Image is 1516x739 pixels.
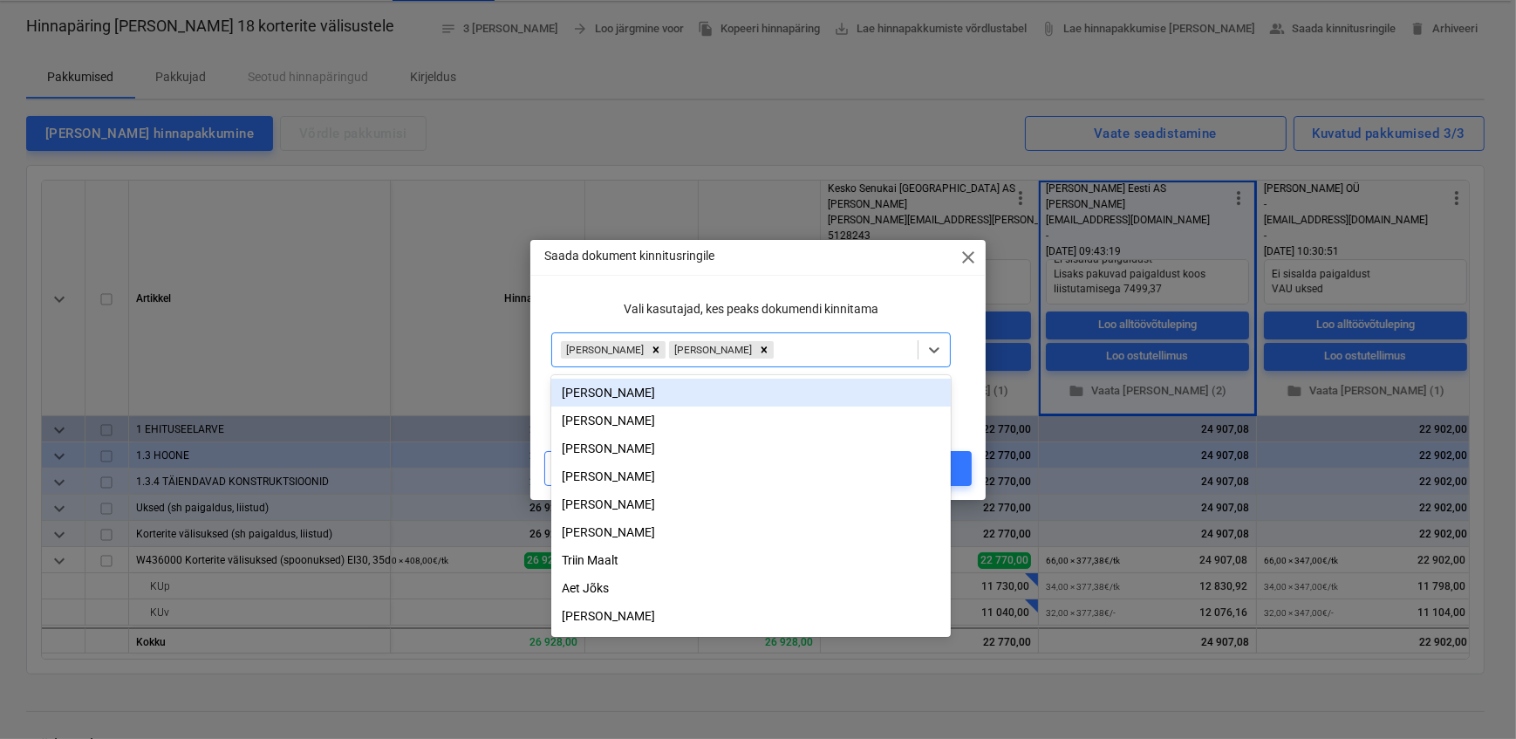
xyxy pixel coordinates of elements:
[551,379,950,407] div: Andres Kuuse
[551,300,950,318] p: Vali kasutajad, kes peaks dokumendi kinnitama
[551,435,950,462] div: [PERSON_NAME]
[551,407,950,435] div: Tiina Räämet
[551,435,950,462] div: Eneli Sarv
[646,341,666,359] div: Remove Märt Hanson
[551,490,950,518] div: Martin Sisas
[544,451,625,486] button: Loobu
[551,546,950,574] div: Triin Maalt
[755,341,774,359] div: Remove Klaus Treimann
[958,247,979,268] span: close
[1429,655,1516,739] iframe: Chat Widget
[551,518,950,546] div: Laura Saar
[551,462,950,490] div: Margus Klaos
[551,462,950,490] div: [PERSON_NAME]
[551,602,950,630] div: [PERSON_NAME]
[544,247,714,265] p: Saada dokument kinnitusringile
[551,630,950,658] div: Aet Jõks
[551,407,950,435] div: [PERSON_NAME]
[551,490,950,518] div: [PERSON_NAME]
[669,341,755,359] div: [PERSON_NAME]
[561,341,646,359] div: [PERSON_NAME]
[551,379,950,407] div: [PERSON_NAME]
[551,602,950,630] div: Tanel Villmäe
[551,518,950,546] div: [PERSON_NAME]
[551,574,950,602] div: Aet Jõks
